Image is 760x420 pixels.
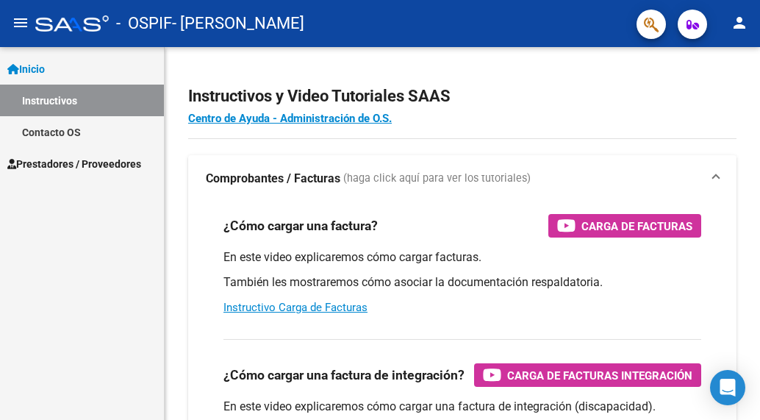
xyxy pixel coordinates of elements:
mat-expansion-panel-header: Comprobantes / Facturas (haga click aquí para ver los tutoriales) [188,155,736,202]
span: Carga de Facturas [581,217,692,235]
span: Inicio [7,61,45,77]
strong: Comprobantes / Facturas [206,171,340,187]
button: Carga de Facturas Integración [474,363,701,387]
mat-icon: menu [12,14,29,32]
span: - OSPIF [116,7,172,40]
p: En este video explicaremos cómo cargar facturas. [223,249,701,266]
span: Prestadores / Proveedores [7,156,141,172]
span: - [PERSON_NAME] [172,7,304,40]
h3: ¿Cómo cargar una factura? [223,216,378,236]
button: Carga de Facturas [548,214,701,238]
div: Open Intercom Messenger [710,370,745,405]
a: Instructivo Carga de Facturas [223,301,368,314]
span: Carga de Facturas Integración [507,366,692,385]
h3: ¿Cómo cargar una factura de integración? [223,365,465,385]
a: Centro de Ayuda - Administración de O.S. [188,112,392,125]
mat-icon: person [731,14,748,32]
h2: Instructivos y Video Tutoriales SAAS [188,82,736,110]
p: También les mostraremos cómo asociar la documentación respaldatoria. [223,274,701,291]
p: En este video explicaremos cómo cargar una factura de integración (discapacidad). [223,399,701,415]
span: (haga click aquí para ver los tutoriales) [343,171,531,187]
